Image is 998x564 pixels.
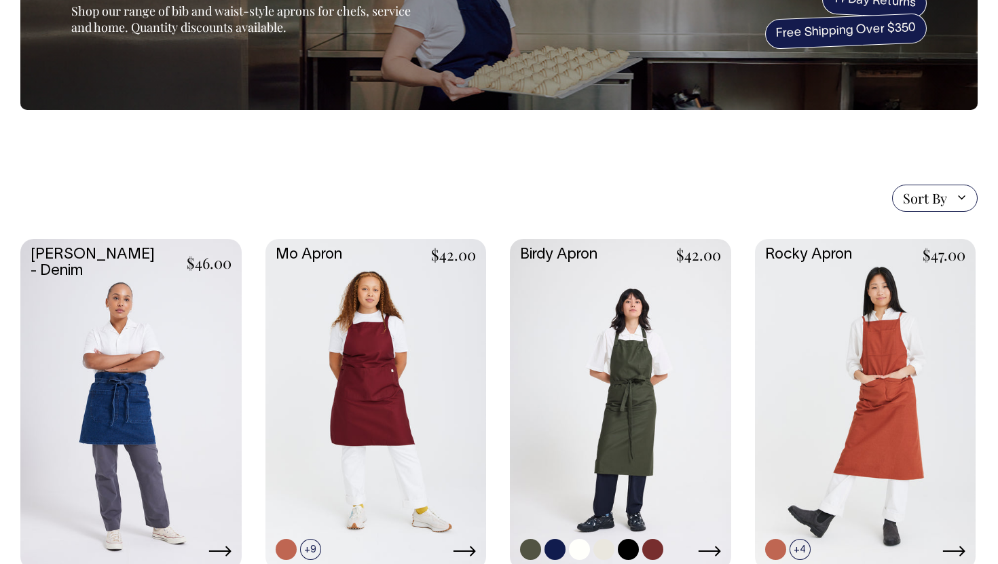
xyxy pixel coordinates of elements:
[790,539,811,560] span: +4
[903,190,947,206] span: Sort By
[300,539,321,560] span: +9
[764,13,927,50] span: Free Shipping Over $350
[71,3,411,35] span: Shop our range of bib and waist-style aprons for chefs, service and home. Quantity discounts avai...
